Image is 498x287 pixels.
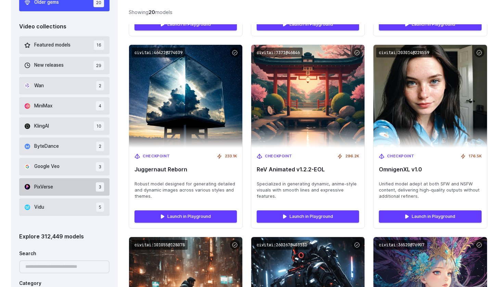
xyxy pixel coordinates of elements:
code: civitai:203014@228559 [376,48,432,57]
a: Launch in Playground [257,210,359,223]
span: 3 [96,162,104,171]
a: Launch in Playground [379,210,481,223]
img: ReV Animated [251,45,365,148]
span: Wan [34,82,44,90]
span: OmnigenXL v1.0 [379,166,481,173]
span: 296.2K [345,153,359,159]
button: PixVerse 3 [19,178,110,196]
span: Unified model adept at both SFW and NSFW content, delivering high-quality outputs without additio... [379,181,481,199]
button: Featured models 16 [19,36,110,54]
span: Featured models [34,41,71,49]
div: Video collections [19,22,110,31]
button: KlingAI 10 [19,117,110,135]
code: civitai:46422@274039 [132,48,185,57]
a: Launch in Playground [135,210,237,223]
span: ByteDance [34,143,59,150]
span: MiniMax [34,102,52,110]
strong: 20 [149,9,155,15]
span: Vidu [34,204,44,211]
button: MiniMax 4 [19,97,110,115]
button: ByteDance 2 [19,138,110,155]
label: Search [19,250,36,258]
code: civitai:260267@403131 [254,240,310,250]
span: Juggernaut Reborn [135,166,237,173]
span: Checkpoint [265,153,292,159]
button: Vidu 5 [19,198,110,216]
span: 10 [94,121,104,131]
span: 2 [96,81,104,90]
span: 5 [96,203,104,212]
span: 2 [96,142,104,151]
span: 233.1K [225,153,237,159]
span: Robust model designed for generating detailed and dynamic images across various styles and themes. [135,181,237,199]
img: Juggernaut [129,45,242,148]
code: civitai:36520@76907 [376,240,427,250]
button: Google Veo 3 [19,158,110,175]
div: Explore 312,449 models [19,232,110,241]
span: 29 [93,61,104,70]
span: Specialized in generating dynamic, anime-style visuals with smooth lines and expressive features. [257,181,359,199]
button: Wan 2 [19,77,110,94]
code: civitai:101055@128078 [132,240,188,250]
img: OmnigenXL [373,45,487,148]
button: New releases 29 [19,57,110,74]
span: 4 [96,101,104,110]
div: Showing models [129,8,173,16]
span: 3 [96,182,104,192]
span: New releases [34,62,64,69]
span: Google Veo [34,163,60,170]
span: PixVerse [34,183,53,191]
span: ReV Animated v1.2.2-EOL [257,166,359,173]
span: Checkpoint [387,153,414,159]
span: 176.5K [469,153,482,159]
span: Checkpoint [143,153,170,159]
span: KlingAI [34,122,49,130]
code: civitai:7371@46846 [254,48,303,57]
span: 16 [94,40,104,50]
